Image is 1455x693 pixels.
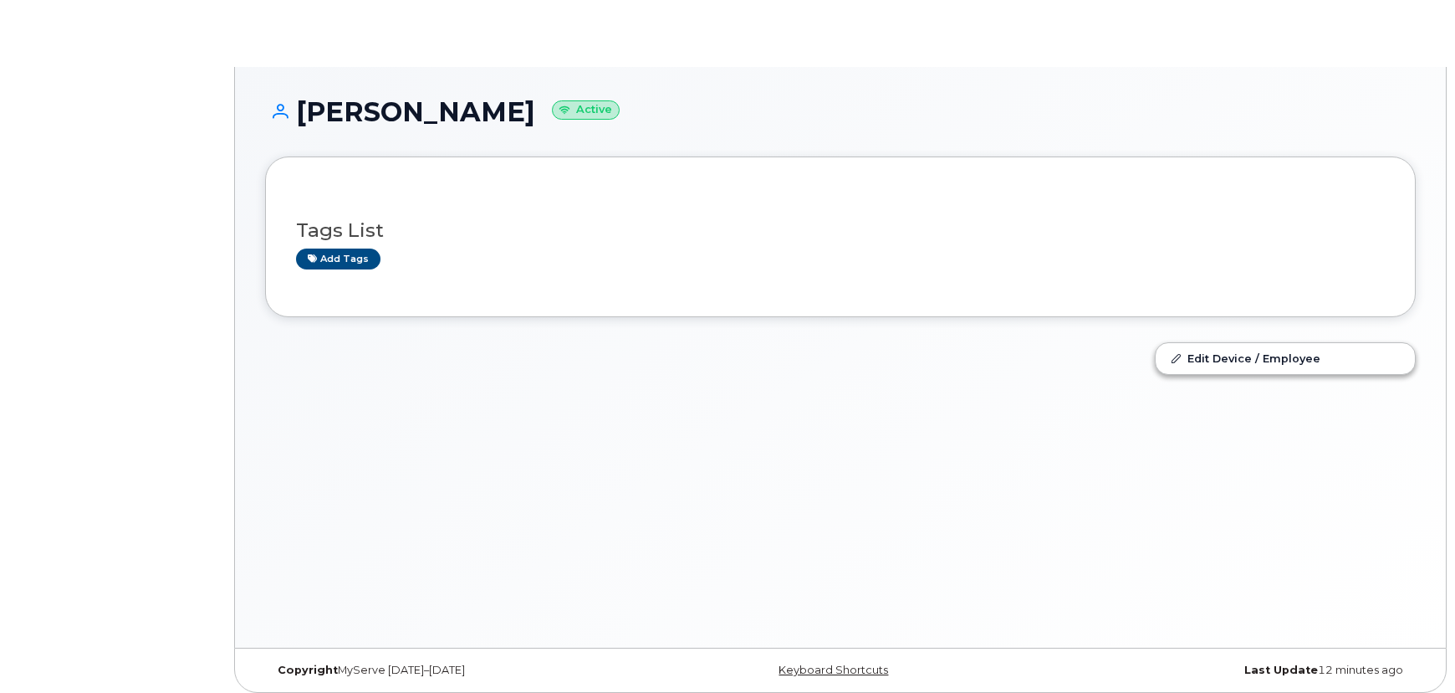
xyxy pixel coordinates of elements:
small: Active [552,100,620,120]
div: 12 minutes ago [1032,664,1416,677]
div: MyServe [DATE]–[DATE] [265,664,649,677]
h3: Tags List [296,220,1385,241]
a: Keyboard Shortcuts [779,664,888,676]
strong: Copyright [278,664,338,676]
a: Add tags [296,249,380,269]
h1: [PERSON_NAME] [265,97,1416,126]
strong: Last Update [1244,664,1318,676]
a: Edit Device / Employee [1156,343,1415,373]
